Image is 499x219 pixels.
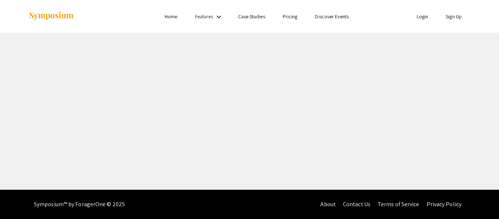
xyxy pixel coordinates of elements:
a: Home [165,13,177,20]
img: Symposium by ForagerOne [28,11,74,21]
a: Login [417,13,428,20]
a: About [320,200,336,208]
mat-icon: Expand Features list [214,12,223,21]
a: Features [195,13,213,20]
a: Privacy Policy [427,200,461,208]
a: Sign Up [446,13,462,20]
a: Terms of Service [378,200,419,208]
div: Symposium™ by ForagerOne © 2025 [34,190,125,219]
a: Pricing [283,13,298,20]
a: Case Studies [238,13,265,20]
a: Contact Us [343,200,370,208]
a: Discover Events [315,13,349,20]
